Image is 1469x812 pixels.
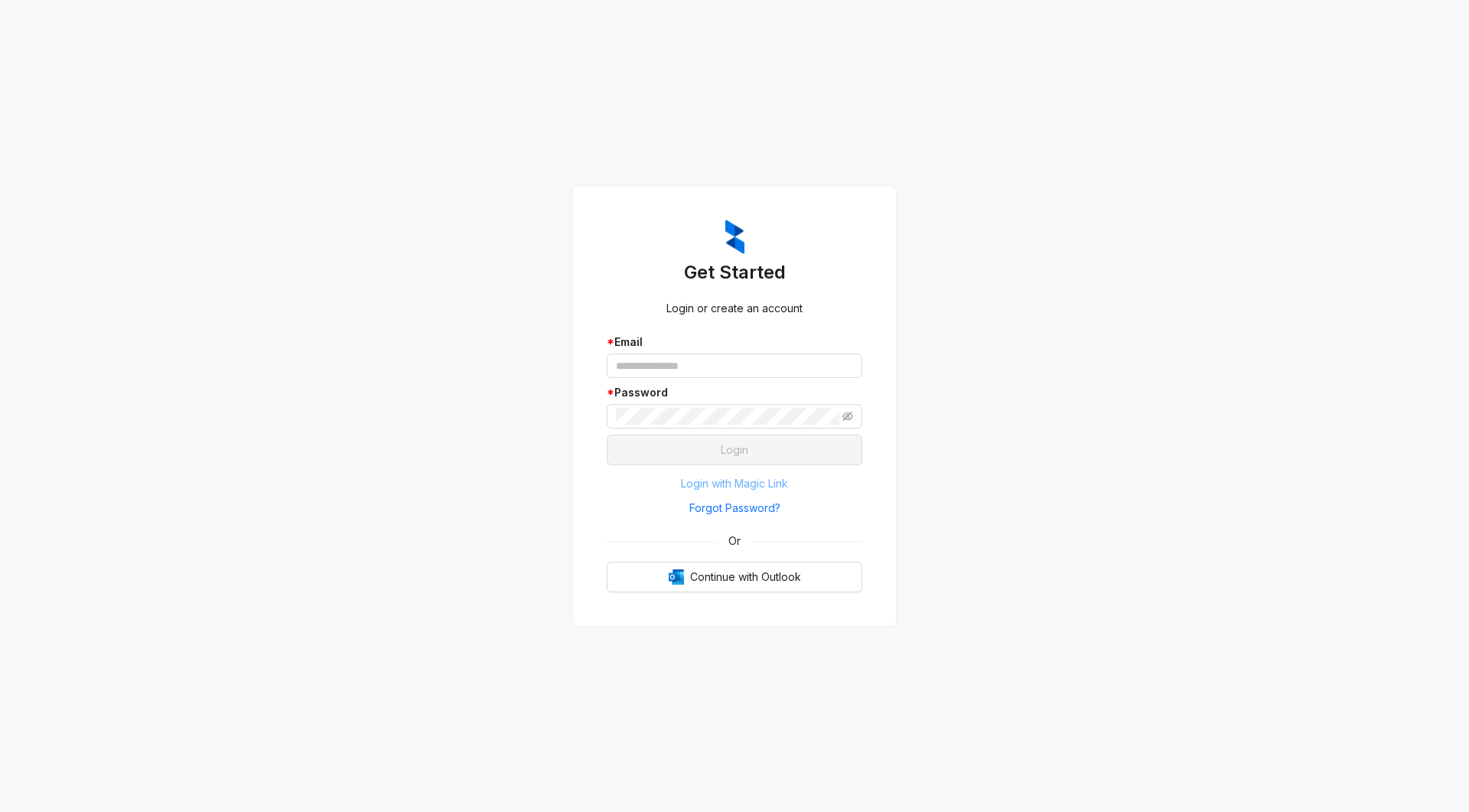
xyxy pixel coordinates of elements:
h3: Get Started [607,260,862,285]
button: OutlookContinue with Outlook [607,562,862,592]
span: Forgot Password? [689,500,780,517]
span: Login with Magic Link [681,475,788,492]
span: eye-invisible [842,411,853,422]
button: Login [607,435,862,465]
button: Login with Magic Link [607,471,862,496]
img: Outlook [669,569,684,585]
div: Login or create an account [607,300,862,317]
div: Password [607,384,862,401]
div: Email [607,334,862,351]
span: Or [718,533,751,549]
span: Continue with Outlook [690,569,801,585]
button: Forgot Password? [607,496,862,520]
img: ZumaIcon [725,220,744,255]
